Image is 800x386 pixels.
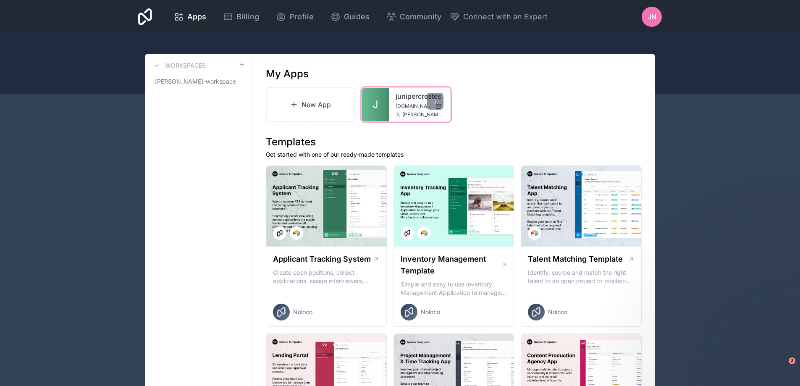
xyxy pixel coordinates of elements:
[401,280,507,297] p: Simple and easy to use Inventory Management Application to manage your stock, orders and Manufact...
[400,11,441,23] span: Community
[293,308,312,316] span: Noloco
[293,230,300,236] img: Airtable Logo
[401,253,501,277] h1: Inventory Management Template
[266,87,355,122] a: New App
[266,135,642,149] h1: Templates
[167,8,213,26] a: Apps
[421,230,428,236] img: Airtable Logo
[450,11,548,23] button: Connect with an Expert
[396,91,443,101] a: junipercreates
[236,11,259,23] span: Billing
[463,11,548,23] span: Connect with an Expert
[266,150,642,159] p: Get started with one of our ready-made templates
[324,8,376,26] a: Guides
[152,74,245,89] a: [PERSON_NAME]-workspace
[632,305,800,363] iframe: Intercom notifications message
[528,268,635,285] p: Identify, source and match the right talent to an open project or position with our Talent Matchi...
[396,103,443,110] a: [DOMAIN_NAME]
[771,357,792,378] iframe: Intercom live chat
[362,88,389,121] a: J
[789,357,795,364] span: 2
[402,111,443,118] span: [PERSON_NAME][EMAIL_ADDRESS][DOMAIN_NAME]
[648,12,656,22] span: JN
[421,308,440,316] span: Noloco
[531,230,538,236] img: Airtable Logo
[152,60,206,71] a: Workspaces
[155,77,236,86] span: [PERSON_NAME]-workspace
[269,8,320,26] a: Profile
[548,308,567,316] span: Noloco
[216,8,266,26] a: Billing
[372,98,378,111] span: J
[273,253,371,265] h1: Applicant Tracking System
[273,268,380,285] p: Create open positions, collect applications, assign interviewers, centralise candidate feedback a...
[380,8,448,26] a: Community
[187,11,206,23] span: Apps
[289,11,314,23] span: Profile
[344,11,370,23] span: Guides
[396,103,432,110] span: [DOMAIN_NAME]
[165,61,206,70] h3: Workspaces
[528,253,623,265] h1: Talent Matching Template
[266,67,309,81] h1: My Apps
